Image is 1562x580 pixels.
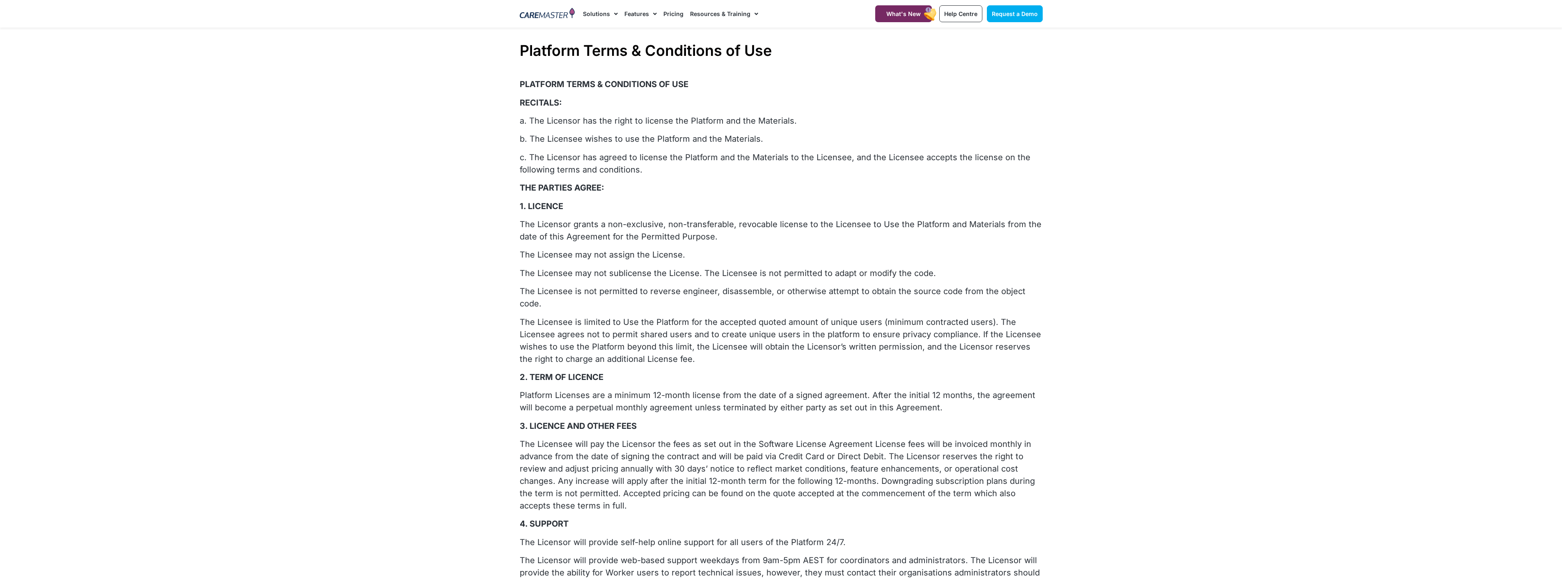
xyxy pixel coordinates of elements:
b: 3. LICENCE AND OTHER FEES [520,421,637,431]
p: a. The Licensor has the right to license the Platform and the Materials. [520,115,1043,127]
p: The Licensor will provide self-help online support for all users of the Platform 24/7. [520,536,1043,548]
p: The Licensor grants a non-exclusive, non-transferable, revocable license to the Licensee to Use t... [520,218,1043,243]
span: Request a Demo [992,10,1038,17]
p: The Licensee is limited to Use the Platform for the accepted quoted amount of unique users (minim... [520,316,1043,365]
a: What's New [875,5,932,22]
p: The Licensee is not permitted to reverse engineer, disassemble, or otherwise attempt to obtain th... [520,285,1043,310]
b: PLATFORM TERMS & CONDITIONS OF USE [520,79,688,89]
b: 4. SUPPORT [520,519,569,529]
p: The Licensee may not assign the License. [520,249,1043,261]
a: Help Centre [939,5,982,22]
img: CareMaster Logo [520,8,575,20]
a: Request a Demo [987,5,1043,22]
span: Help Centre [944,10,977,17]
p: The Licensee will pay the Licensor the fees as set out in the Software License Agreement License ... [520,438,1043,512]
p: b. The Licensee wishes to use the Platform and the Materials. [520,133,1043,145]
b: 1. LICENCE [520,201,563,211]
h1: Platform Terms & Conditions of Use [520,42,1043,60]
span: What's New [886,10,921,17]
p: Platform Licenses are a minimum 12-month license from the date of a signed agreement. After the i... [520,389,1043,414]
p: c. The Licensor has agreed to license the Platform and the Materials to the Licensee, and the Lic... [520,151,1043,176]
p: The Licensee may not sublicense the License. The Licensee is not permitted to adapt or modify the... [520,267,1043,279]
b: THE PARTIES AGREE: [520,183,604,193]
b: 2. TERM OF LICENCE [520,372,603,382]
b: RECITALS: [520,98,562,108]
